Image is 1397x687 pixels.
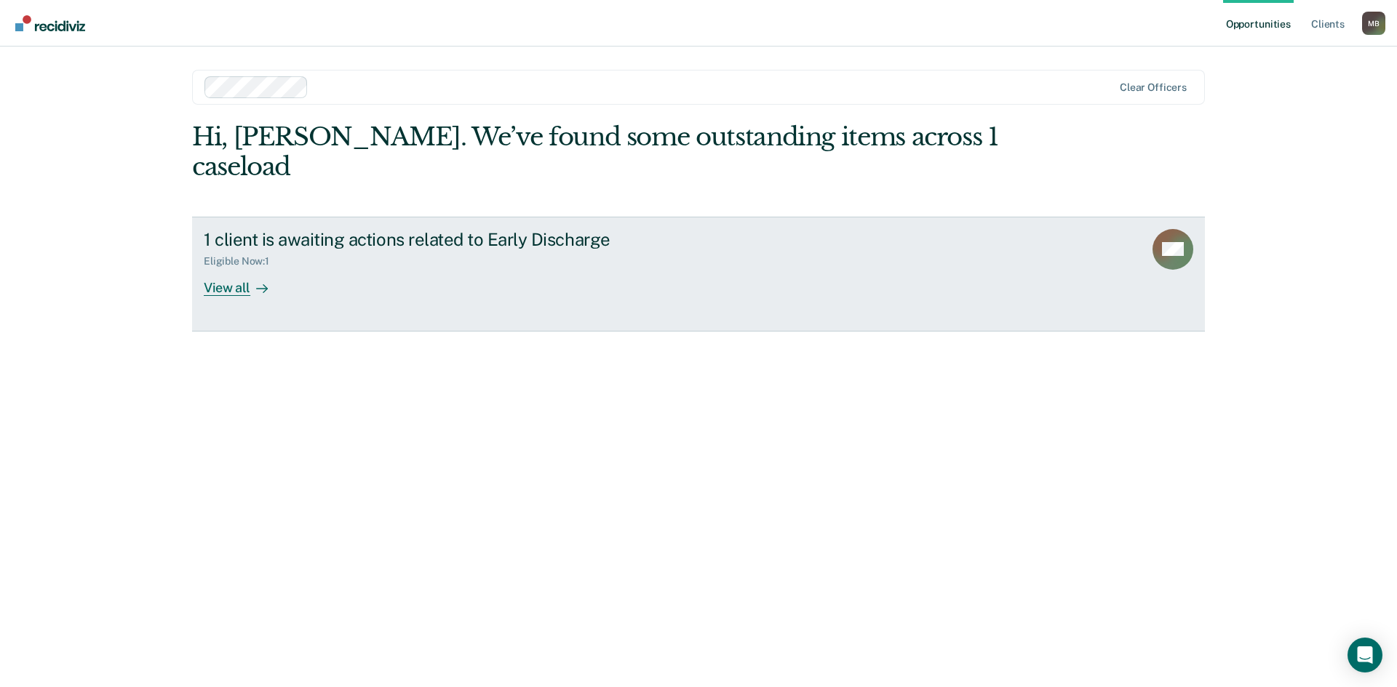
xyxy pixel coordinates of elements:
button: Profile dropdown button [1362,12,1385,35]
div: M B [1362,12,1385,35]
div: Clear officers [1120,81,1187,94]
div: View all [204,268,285,296]
img: Recidiviz [15,15,85,31]
div: Hi, [PERSON_NAME]. We’ve found some outstanding items across 1 caseload [192,122,1003,182]
a: 1 client is awaiting actions related to Early DischargeEligible Now:1View all [192,217,1205,332]
div: Eligible Now : 1 [204,255,281,268]
div: Open Intercom Messenger [1348,638,1382,672]
div: 1 client is awaiting actions related to Early Discharge [204,229,715,250]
